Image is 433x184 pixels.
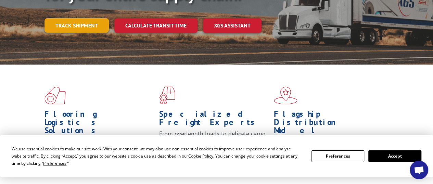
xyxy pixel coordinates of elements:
[159,110,269,130] h1: Specialized Freight Experts
[159,87,175,104] img: xgs-icon-focused-on-flooring-red
[274,110,383,138] h1: Flagship Distribution Model
[410,161,428,179] div: Open chat
[44,18,109,33] a: Track shipment
[188,153,213,159] span: Cookie Policy
[311,150,364,162] button: Preferences
[43,160,66,166] span: Preferences
[44,110,154,138] h1: Flooring Logistics Solutions
[368,150,421,162] button: Accept
[203,18,262,33] a: XGS ASSISTANT
[12,145,303,167] div: We use essential cookies to make our site work. With your consent, we may also use non-essential ...
[114,18,198,33] a: Calculate transit time
[274,87,297,104] img: xgs-icon-flagship-distribution-model-red
[44,87,66,104] img: xgs-icon-total-supply-chain-intelligence-red
[159,130,269,160] p: From overlength loads to delicate cargo, our experienced staff knows the best way to move your fr...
